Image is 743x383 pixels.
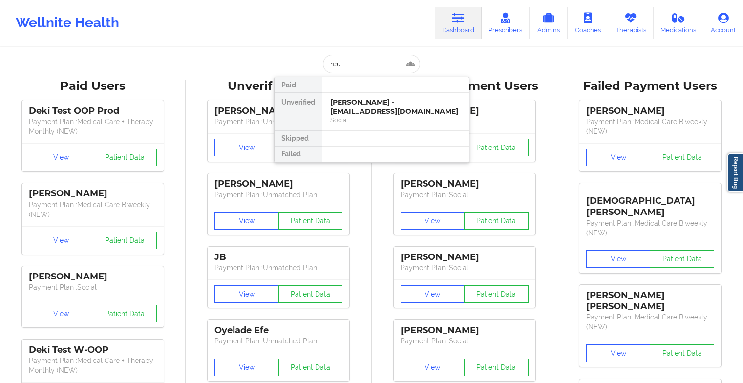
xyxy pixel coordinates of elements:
[7,79,179,94] div: Paid Users
[401,336,529,346] p: Payment Plan : Social
[401,359,465,376] button: View
[29,232,93,249] button: View
[29,188,157,199] div: [PERSON_NAME]
[214,359,279,376] button: View
[586,149,651,166] button: View
[29,282,157,292] p: Payment Plan : Social
[278,285,343,303] button: Patient Data
[564,79,736,94] div: Failed Payment Users
[464,285,529,303] button: Patient Data
[401,325,529,336] div: [PERSON_NAME]
[586,344,651,362] button: View
[214,252,342,263] div: JB
[464,212,529,230] button: Patient Data
[29,106,157,117] div: Deki Test OOP Prod
[214,212,279,230] button: View
[214,263,342,273] p: Payment Plan : Unmatched Plan
[650,344,714,362] button: Patient Data
[29,271,157,282] div: [PERSON_NAME]
[275,93,322,131] div: Unverified
[482,7,530,39] a: Prescribers
[29,356,157,375] p: Payment Plan : Medical Care + Therapy Monthly (NEW)
[214,325,342,336] div: Oyelade Efe
[275,131,322,147] div: Skipped
[214,117,342,127] p: Payment Plan : Unmatched Plan
[586,290,714,312] div: [PERSON_NAME] [PERSON_NAME]
[93,305,157,322] button: Patient Data
[29,117,157,136] p: Payment Plan : Medical Care + Therapy Monthly (NEW)
[464,359,529,376] button: Patient Data
[727,153,743,192] a: Report Bug
[650,250,714,268] button: Patient Data
[93,232,157,249] button: Patient Data
[330,98,461,116] div: [PERSON_NAME] - [EMAIL_ADDRESS][DOMAIN_NAME]
[214,336,342,346] p: Payment Plan : Unmatched Plan
[214,190,342,200] p: Payment Plan : Unmatched Plan
[214,139,279,156] button: View
[586,117,714,136] p: Payment Plan : Medical Care Biweekly (NEW)
[401,263,529,273] p: Payment Plan : Social
[330,116,461,124] div: Social
[401,285,465,303] button: View
[93,149,157,166] button: Patient Data
[214,106,342,117] div: [PERSON_NAME]
[278,359,343,376] button: Patient Data
[278,212,343,230] button: Patient Data
[275,77,322,93] div: Paid
[214,285,279,303] button: View
[29,149,93,166] button: View
[29,344,157,356] div: Deki Test W-OOP
[401,178,529,190] div: [PERSON_NAME]
[401,212,465,230] button: View
[586,218,714,238] p: Payment Plan : Medical Care Biweekly (NEW)
[29,200,157,219] p: Payment Plan : Medical Care Biweekly (NEW)
[703,7,743,39] a: Account
[214,178,342,190] div: [PERSON_NAME]
[530,7,568,39] a: Admins
[464,139,529,156] button: Patient Data
[401,252,529,263] div: [PERSON_NAME]
[401,190,529,200] p: Payment Plan : Social
[435,7,482,39] a: Dashboard
[586,250,651,268] button: View
[650,149,714,166] button: Patient Data
[608,7,654,39] a: Therapists
[586,188,714,218] div: [DEMOGRAPHIC_DATA][PERSON_NAME]
[275,147,322,162] div: Failed
[568,7,608,39] a: Coaches
[586,106,714,117] div: [PERSON_NAME]
[586,312,714,332] p: Payment Plan : Medical Care Biweekly (NEW)
[654,7,704,39] a: Medications
[29,305,93,322] button: View
[192,79,364,94] div: Unverified Users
